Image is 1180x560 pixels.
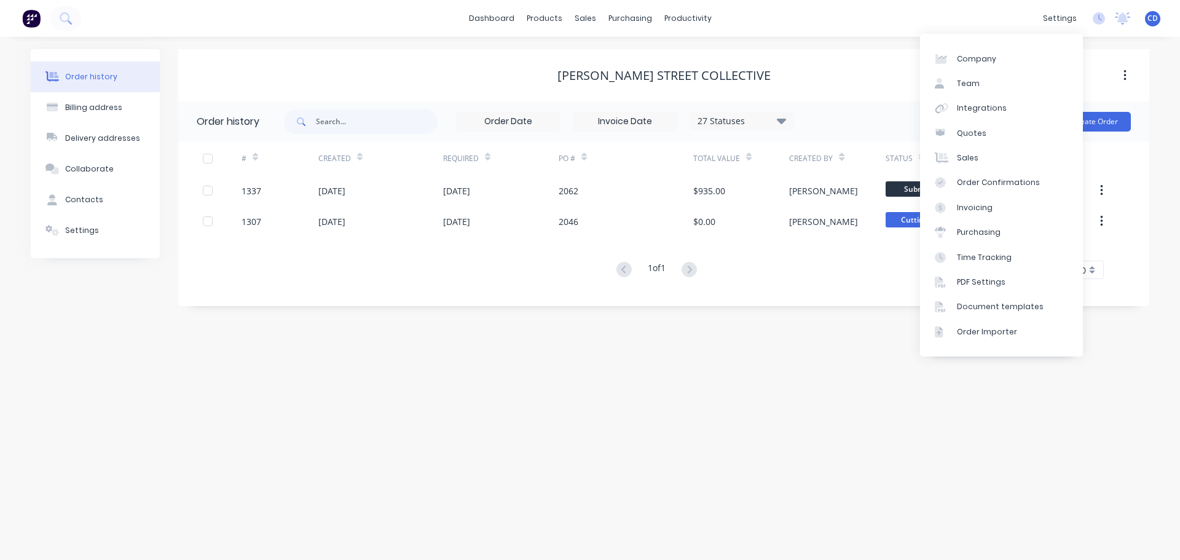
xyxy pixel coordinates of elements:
div: products [521,9,568,28]
button: Create Order [1060,112,1131,132]
div: Required [443,141,559,175]
button: Collaborate [31,154,160,184]
div: Quotes [957,128,986,139]
button: Billing address [31,92,160,123]
div: Order Confirmations [957,177,1040,188]
a: dashboard [463,9,521,28]
div: Billing address [65,102,122,113]
div: Purchasing [957,227,1001,238]
div: purchasing [602,9,658,28]
div: $935.00 [693,184,725,197]
div: Company [957,53,996,65]
div: productivity [658,9,718,28]
div: 27 Statuses [690,114,793,128]
div: 2046 [559,215,578,228]
div: PO # [559,141,693,175]
div: Time Tracking [957,252,1012,263]
div: [DATE] [443,215,470,228]
div: Order history [197,114,259,129]
div: Team [957,78,980,89]
div: 1307 [242,215,261,228]
div: settings [1037,9,1083,28]
div: Created By [789,153,833,164]
a: PDF Settings [920,270,1083,294]
a: Purchasing [920,220,1083,245]
a: Time Tracking [920,245,1083,269]
div: Collaborate [65,164,114,175]
a: Sales [920,146,1083,170]
div: [DATE] [443,184,470,197]
div: Created [318,141,443,175]
a: Quotes [920,121,1083,146]
button: Order history [31,61,160,92]
div: Total Value [693,153,740,164]
div: Contacts [65,194,103,205]
div: 2062 [559,184,578,197]
div: Status [886,153,913,164]
input: Order Date [457,112,560,131]
div: Sales [957,152,978,164]
div: Total Value [693,141,789,175]
div: [PERSON_NAME] [789,215,858,228]
div: Required [443,153,479,164]
div: PO # [559,153,575,164]
div: $0.00 [693,215,715,228]
a: Integrations [920,96,1083,120]
div: [PERSON_NAME] Street Collective [557,68,771,83]
div: Settings [65,225,99,236]
div: # [242,141,318,175]
a: Team [920,71,1083,96]
a: Order Importer [920,320,1083,344]
div: Status [886,141,1020,175]
div: # [242,153,246,164]
div: PDF Settings [957,277,1005,288]
button: Settings [31,215,160,246]
input: Search... [316,109,438,134]
div: [DATE] [318,184,345,197]
button: Contacts [31,184,160,215]
div: Integrations [957,103,1007,114]
a: Document templates [920,294,1083,319]
div: sales [568,9,602,28]
input: Invoice Date [573,112,677,131]
div: Order Importer [957,326,1017,337]
a: Invoicing [920,195,1083,220]
div: Delivery addresses [65,133,140,144]
span: Cutting/Cut [886,212,959,227]
span: Submitted [886,181,959,197]
div: [PERSON_NAME] [789,184,858,197]
a: Order Confirmations [920,170,1083,195]
div: Created By [789,141,885,175]
a: Company [920,46,1083,71]
div: Document templates [957,301,1044,312]
div: Invoicing [957,202,993,213]
div: [DATE] [318,215,345,228]
div: Created [318,153,351,164]
div: 1337 [242,184,261,197]
img: Factory [22,9,41,28]
div: Order history [65,71,117,82]
div: 1 of 1 [648,261,666,279]
button: Delivery addresses [31,123,160,154]
span: CD [1147,13,1158,24]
